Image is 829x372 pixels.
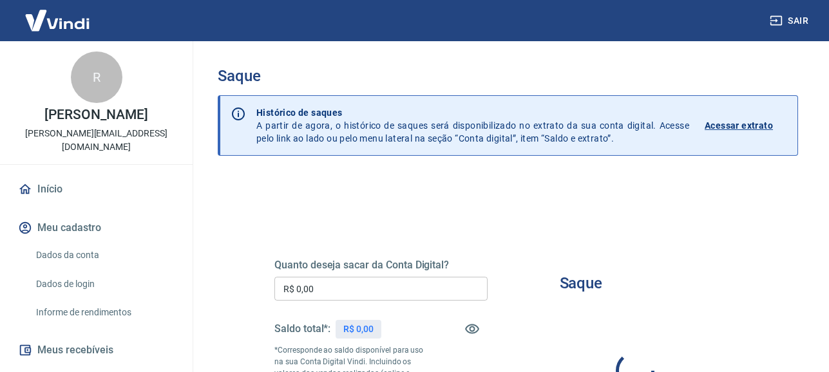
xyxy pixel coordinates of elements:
h5: Quanto deseja sacar da Conta Digital? [274,259,488,272]
h5: Saldo total*: [274,322,330,335]
p: [PERSON_NAME][EMAIL_ADDRESS][DOMAIN_NAME] [10,127,182,154]
button: Meus recebíveis [15,336,177,364]
div: R [71,51,122,103]
button: Sair [767,9,814,33]
p: A partir de agora, o histórico de saques será disponibilizado no extrato da sua conta digital. Ac... [256,106,689,145]
p: R$ 0,00 [343,322,374,336]
button: Meu cadastro [15,214,177,242]
a: Início [15,175,177,203]
a: Informe de rendimentos [31,299,177,326]
p: [PERSON_NAME] [44,108,148,122]
a: Dados da conta [31,242,177,268]
h3: Saque [218,67,798,85]
p: Histórico de saques [256,106,689,119]
p: Acessar extrato [705,119,773,132]
img: Vindi [15,1,99,40]
a: Dados de login [31,271,177,297]
a: Acessar extrato [705,106,787,145]
h3: Saque [560,274,603,292]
